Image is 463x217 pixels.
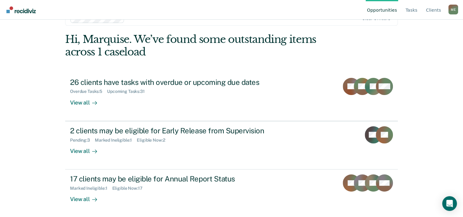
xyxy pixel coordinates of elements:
[70,89,107,94] div: Overdue Tasks : 5
[65,73,398,121] a: 26 clients have tasks with overdue or upcoming due datesOverdue Tasks:5Upcoming Tasks:31View all
[137,138,170,143] div: Eligible Now : 2
[6,6,36,13] img: Recidiviz
[112,186,147,191] div: Eligible Now : 17
[95,138,137,143] div: Marked Ineligible : 1
[448,5,458,14] button: Profile dropdown button
[448,5,458,14] div: M E
[442,196,457,211] div: Open Intercom Messenger
[70,186,112,191] div: Marked Ineligible : 1
[70,126,285,135] div: 2 clients may be eligible for Early Release from Supervision
[107,89,150,94] div: Upcoming Tasks : 31
[70,94,104,106] div: View all
[70,78,285,87] div: 26 clients have tasks with overdue or upcoming due dates
[70,143,104,154] div: View all
[70,138,95,143] div: Pending : 3
[70,174,285,183] div: 17 clients may be eligible for Annual Report Status
[65,33,331,58] div: Hi, Marquise. We’ve found some outstanding items across 1 caseload
[70,191,104,203] div: View all
[65,121,398,169] a: 2 clients may be eligible for Early Release from SupervisionPending:3Marked Ineligible:1Eligible ...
